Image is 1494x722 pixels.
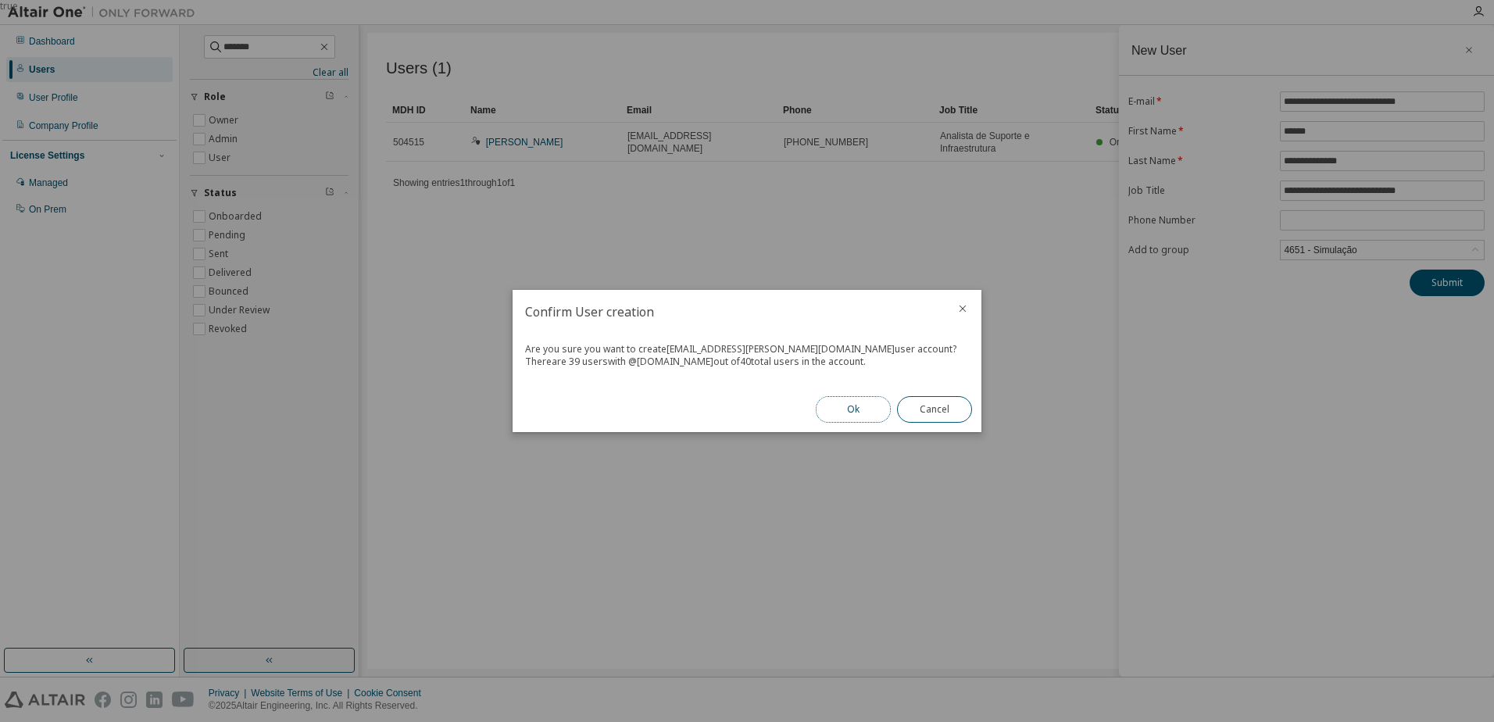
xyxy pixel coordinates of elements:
div: Are you sure you want to create [EMAIL_ADDRESS][PERSON_NAME][DOMAIN_NAME] user account? [525,343,969,356]
button: Cancel [897,396,972,423]
button: Ok [816,396,891,423]
div: There are 39 users with @ [DOMAIN_NAME] out of 40 total users in the account. [525,356,969,368]
button: close [956,302,969,315]
h2: Confirm User creation [513,290,944,334]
